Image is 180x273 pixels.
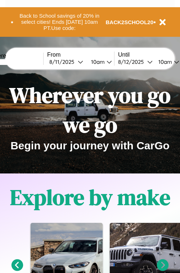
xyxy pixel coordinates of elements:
button: Back to School savings of 20% in select cities! Ends [DATE] 10am PT.Use code: [13,11,106,33]
button: 8/11/2025 [47,58,85,66]
label: From [47,52,114,58]
div: 10am [87,58,107,65]
h1: Explore by make [10,182,170,212]
div: 8 / 11 / 2025 [49,58,78,65]
div: 10am [155,58,174,65]
button: 10am [85,58,114,66]
b: BACK2SCHOOL20 [106,19,154,25]
div: 8 / 12 / 2025 [118,58,147,65]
